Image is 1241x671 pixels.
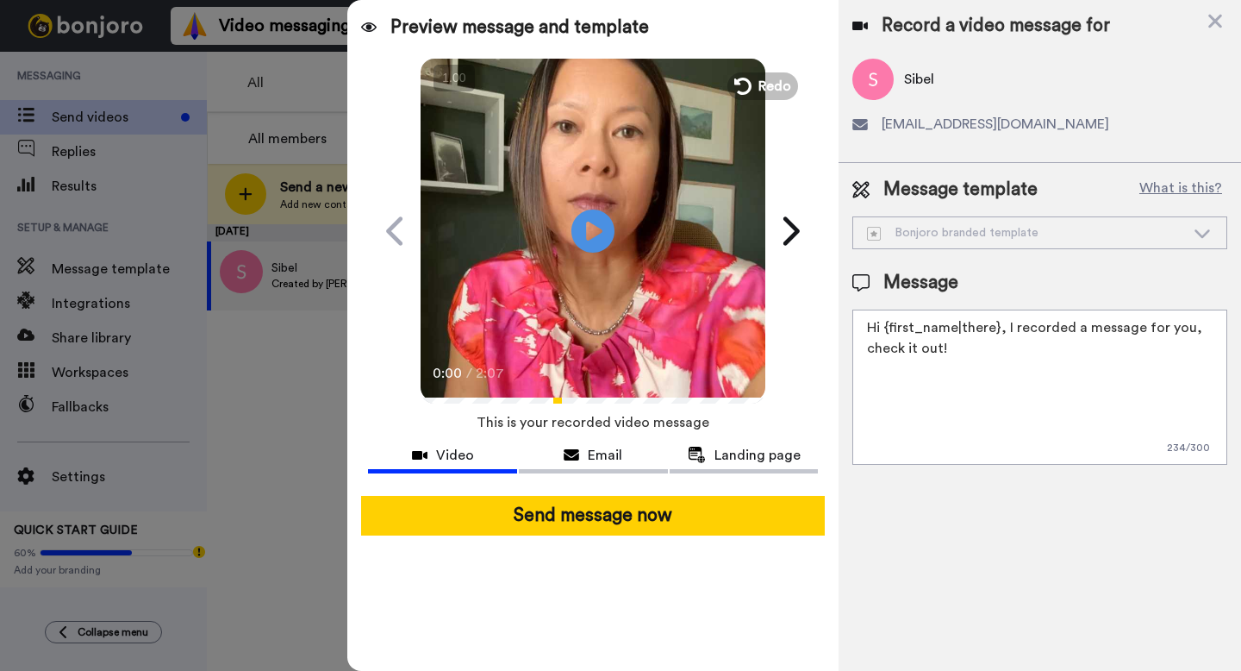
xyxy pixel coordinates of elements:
[477,404,709,442] span: This is your recorded video message
[1134,177,1227,203] button: What is this?
[436,445,474,466] span: Video
[433,363,463,384] span: 0:00
[867,224,1185,241] div: Bonjoro branded template
[361,496,825,536] button: Send message now
[476,363,506,384] span: 2:07
[714,445,801,466] span: Landing page
[883,270,958,296] span: Message
[867,227,881,241] img: demo-template.svg
[852,310,1227,465] textarea: Hi {first_name|there}, I recorded a message for you, check it out!
[466,363,472,384] span: /
[883,177,1038,203] span: Message template
[882,114,1109,135] span: [EMAIL_ADDRESS][DOMAIN_NAME]
[588,445,622,466] span: Email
